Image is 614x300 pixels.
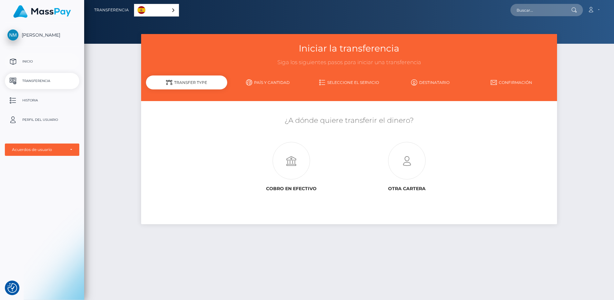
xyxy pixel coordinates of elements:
[146,75,227,89] div: Transfer Type
[471,77,552,88] a: Confirmación
[239,186,344,191] h6: Cobro en efectivo
[510,4,571,16] input: Buscar...
[146,42,552,55] h3: Iniciar la transferencia
[227,77,308,88] a: País y cantidad
[146,59,552,66] h3: Siga los siguientes pasos para iniciar una transferencia
[5,144,79,156] button: Acuerdos de usuario
[134,4,179,17] div: Language
[390,77,471,88] a: Destinatario
[12,147,65,152] div: Acuerdos de usuario
[5,53,79,70] a: Inicio
[7,115,77,125] p: Perfil del usuario
[134,4,179,16] a: Español
[7,96,77,105] p: Historia
[5,112,79,128] a: Perfil del usuario
[5,92,79,109] a: Historia
[7,283,17,293] button: Consent Preferences
[7,283,17,293] img: Revisit consent button
[134,4,179,17] aside: Language selected: Español
[94,3,129,17] a: Transferencia
[308,77,390,88] a: Seleccione el servicio
[146,116,552,126] h5: ¿A dónde quiere transferir el dinero?
[7,57,77,66] p: Inicio
[13,5,71,18] img: MassPay
[5,32,79,38] span: [PERSON_NAME]
[7,76,77,86] p: Transferencia
[354,186,460,191] h6: Otra cartera
[5,73,79,89] a: Transferencia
